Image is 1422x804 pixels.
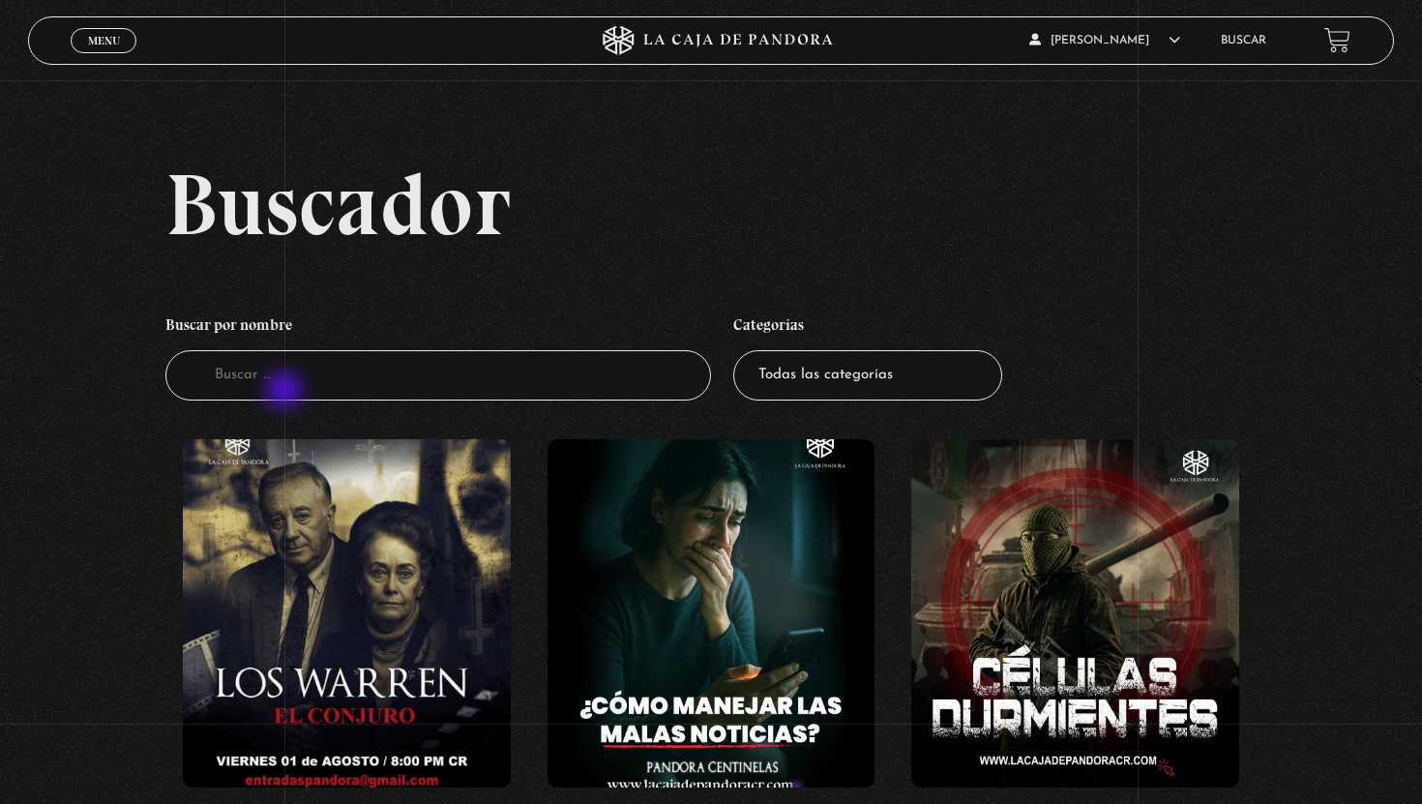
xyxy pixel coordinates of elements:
a: Buscar [1221,35,1266,46]
span: [PERSON_NAME] [1029,35,1180,46]
h2: Buscador [165,161,1394,248]
span: Cerrar [81,50,127,64]
h4: Categorías [733,306,1002,350]
h4: Buscar por nombre [165,306,711,350]
a: View your shopping cart [1324,27,1350,53]
span: Menu [88,35,120,46]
